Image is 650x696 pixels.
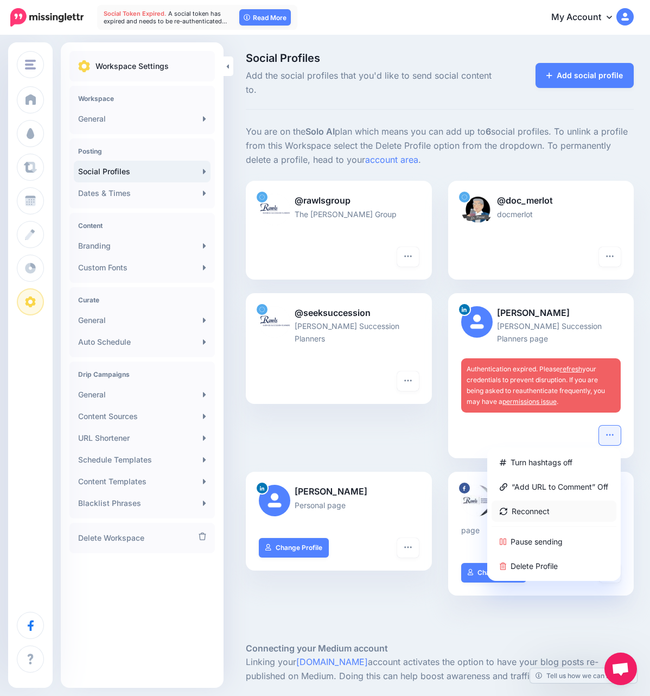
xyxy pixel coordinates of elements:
b: Solo AI [305,126,335,137]
p: Workspace Settings [95,60,169,73]
a: “Add URL to Comment” Off [492,476,616,497]
a: Auto Schedule [74,331,211,353]
p: You are on the plan which means you can add up to social profiles. To unlink a profile from this ... [246,125,634,167]
a: Content Templates [74,471,211,492]
h4: Content [78,222,206,230]
span: Add the social profiles that you'd like to send social content to. [246,69,499,97]
img: user_default_image.png [259,485,290,516]
p: The [PERSON_NAME] Group: Business Succession Planners page [461,499,621,536]
img: user_default_image.png [461,306,493,338]
a: Delete Profile [492,555,616,577]
h4: Drip Campaigns [78,370,206,378]
a: General [74,108,211,130]
p: [PERSON_NAME] [461,306,621,320]
span: Authentication expired. Please your credentials to prevent disruption. If you are being asked to ... [467,365,605,406]
p: @seeksuccession [259,306,419,320]
img: K4a0VqQV-84395.png [259,194,290,225]
a: [DOMAIN_NAME] [296,656,368,667]
img: menu.png [25,60,36,69]
img: settings.png [78,60,90,72]
img: Missinglettr [10,8,84,27]
a: permissions issue [502,397,557,406]
p: docmerlot [461,208,621,220]
a: account area [365,154,418,165]
img: 298721903_500513248743263_3748918132312345394_n-bsa146078.jpg [461,485,493,516]
h4: Curate [78,296,206,304]
a: Turn hashtags off [492,452,616,473]
a: refresh [560,365,582,373]
a: URL Shortener [74,427,211,449]
a: Change Profile [259,538,329,558]
p: @doc_merlot [461,194,621,208]
p: [PERSON_NAME] Succession Planners [259,320,419,345]
a: Dates & Times [74,182,211,204]
a: Pause sending [492,531,616,552]
p: The [PERSON_NAME] Group [259,208,419,220]
a: Tell us how we can improve [530,668,637,683]
a: General [74,309,211,331]
img: wGcXMLAX-84396.jpg [461,194,493,225]
a: Custom Fonts [74,257,211,279]
a: Reconnect [492,501,616,522]
div: Open chat [604,653,637,685]
a: General [74,384,211,406]
a: Delete Workspace [74,527,211,549]
b: 6 [486,126,491,137]
h4: Workspace [78,94,206,103]
h4: Posting [78,147,206,155]
a: Read More [239,9,291,26]
p: [PERSON_NAME] [259,485,419,499]
a: Social Profiles [74,161,211,182]
a: Change Page [461,563,527,583]
a: My Account [540,4,634,31]
span: Social Token Expired. [104,10,167,17]
a: Branding [74,235,211,257]
span: A social token has expired and needs to be re-authenticated… [104,10,227,25]
img: AvLDnNRx-84397.png [259,306,290,338]
p: [PERSON_NAME] Succession Planners page [461,320,621,345]
p: Personal page [259,499,419,511]
a: Blacklist Phrases [74,492,211,514]
p: Linking your account activates the option to have your blog posts re-published on Medium. Doing t... [246,655,634,684]
span: Social Profiles [246,53,499,64]
a: Content Sources [74,406,211,427]
h5: Connecting your Medium account [246,642,634,655]
a: Schedule Templates [74,449,211,471]
a: Add social profile [536,63,634,88]
p: @rawlsgroup [259,194,419,208]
